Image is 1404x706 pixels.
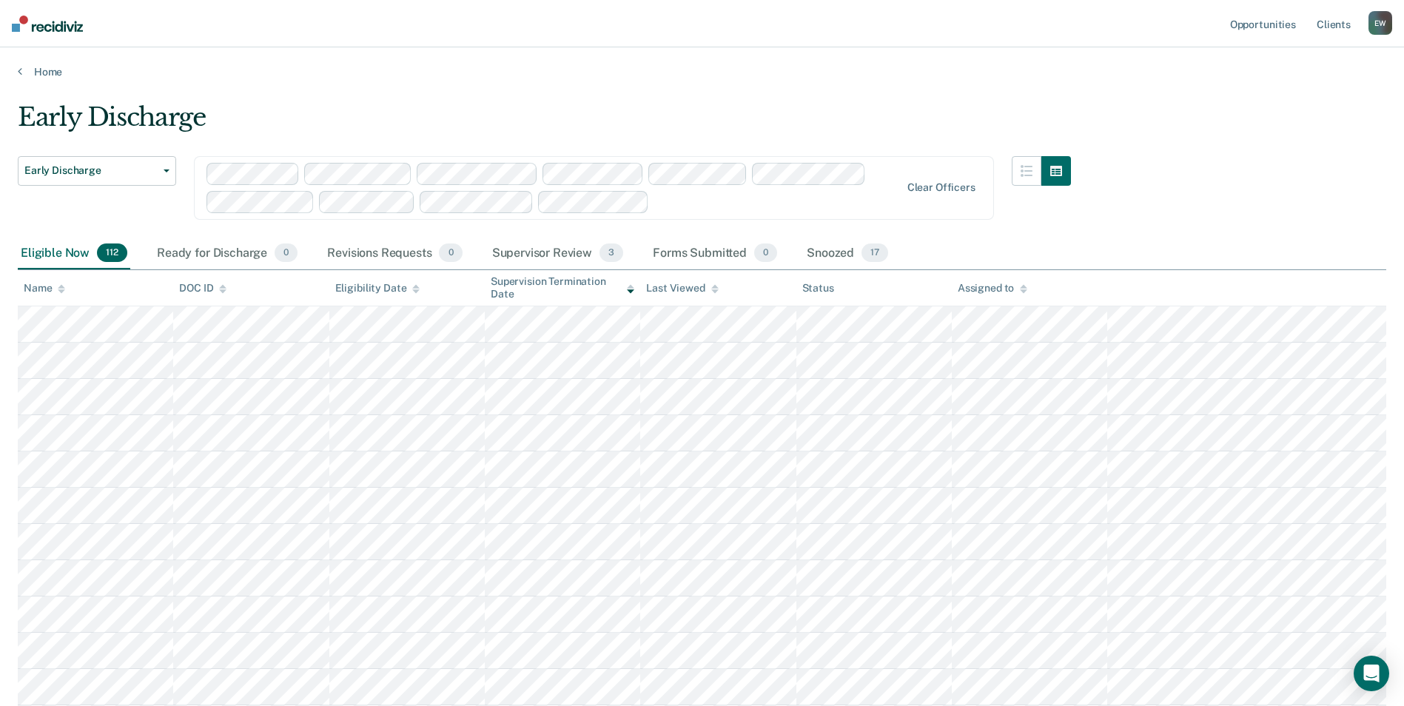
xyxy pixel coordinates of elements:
span: 112 [97,243,127,263]
span: Early Discharge [24,164,158,177]
div: Supervision Termination Date [491,275,634,300]
div: Eligibility Date [335,282,420,295]
div: Name [24,282,65,295]
div: E W [1368,11,1392,35]
div: Assigned to [958,282,1027,295]
span: 0 [754,243,777,263]
a: Home [18,65,1386,78]
span: 3 [599,243,623,263]
div: Revisions Requests0 [324,238,465,270]
div: DOC ID [179,282,226,295]
div: Snoozed17 [804,238,891,270]
div: Open Intercom Messenger [1354,656,1389,691]
span: 0 [439,243,462,263]
div: Last Viewed [646,282,718,295]
div: Early Discharge [18,102,1071,144]
div: Forms Submitted0 [650,238,780,270]
span: 17 [861,243,888,263]
span: 0 [275,243,298,263]
div: Eligible Now112 [18,238,130,270]
button: Early Discharge [18,156,176,186]
div: Supervisor Review3 [489,238,627,270]
div: Ready for Discharge0 [154,238,300,270]
img: Recidiviz [12,16,83,32]
div: Clear officers [907,181,975,194]
button: EW [1368,11,1392,35]
div: Status [802,282,834,295]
